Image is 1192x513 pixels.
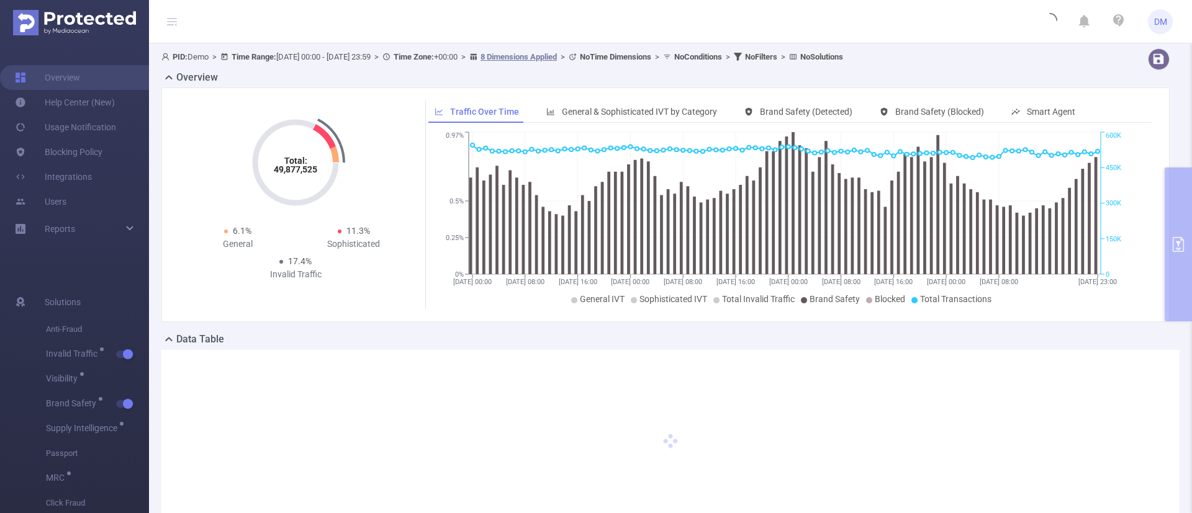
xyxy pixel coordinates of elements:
div: Sophisticated [296,238,412,251]
b: No Filters [745,52,777,61]
tspan: 600K [1106,132,1121,140]
tspan: [DATE] 00:00 [611,278,649,286]
a: Help Center (New) [15,90,115,115]
span: DM [1154,9,1167,34]
a: Users [15,189,66,214]
tspan: 0.25% [446,234,464,242]
tspan: [DATE] 16:00 [716,278,755,286]
span: 6.1% [233,226,251,236]
tspan: 49,877,525 [274,164,317,174]
h2: Overview [176,70,218,85]
h2: Data Table [176,332,224,347]
i: icon: bar-chart [546,107,555,116]
span: > [722,52,734,61]
b: Time Zone: [394,52,434,61]
img: Protected Media [13,10,136,35]
tspan: 0.97% [446,132,464,140]
tspan: [DATE] 00:00 [453,278,492,286]
span: 17.4% [288,256,312,266]
span: > [371,52,382,61]
tspan: 150K [1106,235,1121,243]
tspan: [DATE] 00:00 [769,278,807,286]
span: Total Invalid Traffic [722,294,795,304]
span: > [557,52,569,61]
span: Traffic Over Time [450,107,519,117]
i: icon: line-chart [435,107,443,116]
span: Brand Safety [46,399,101,408]
tspan: 0% [455,270,464,279]
span: General & Sophisticated IVT by Category [562,107,717,117]
a: Blocking Policy [15,140,102,164]
span: > [651,52,663,61]
span: > [209,52,220,61]
span: Visibility [46,374,82,383]
tspan: [DATE] 16:00 [558,278,597,286]
b: Time Range: [232,52,276,61]
tspan: [DATE] 08:00 [980,278,1018,286]
span: Demo [DATE] 00:00 - [DATE] 23:59 +00:00 [161,52,843,61]
a: Overview [15,65,80,90]
tspan: 0 [1106,270,1109,279]
tspan: [DATE] 23:00 [1078,278,1117,286]
span: Supply Intelligence [46,424,122,432]
tspan: [DATE] 08:00 [821,278,860,286]
span: > [458,52,469,61]
span: Blocked [875,294,905,304]
span: Smart Agent [1027,107,1075,117]
b: No Time Dimensions [580,52,651,61]
b: No Solutions [800,52,843,61]
span: Brand Safety [810,294,860,304]
span: MRC [46,473,69,482]
tspan: [DATE] 08:00 [664,278,702,286]
a: Usage Notification [15,115,116,140]
span: Invalid Traffic [46,349,102,358]
span: Brand Safety (Blocked) [895,107,984,117]
tspan: [DATE] 08:00 [505,278,544,286]
div: Invalid Traffic [238,268,354,281]
b: PID: [173,52,187,61]
span: Reports [45,224,75,234]
tspan: [DATE] 00:00 [927,278,965,286]
span: Anti-Fraud [46,317,149,342]
i: icon: loading [1042,13,1057,30]
tspan: Total: [284,156,307,166]
tspan: [DATE] 16:00 [874,278,913,286]
span: Passport [46,441,149,466]
span: Sophisticated IVT [639,294,707,304]
a: Reports [45,216,75,241]
span: Total Transactions [920,294,991,304]
i: icon: user [161,53,173,61]
b: No Conditions [674,52,722,61]
tspan: 450K [1106,164,1121,172]
tspan: 300K [1106,200,1121,208]
span: > [777,52,789,61]
span: General IVT [580,294,625,304]
tspan: 0.5% [449,197,464,205]
a: Integrations [15,164,92,189]
span: Brand Safety (Detected) [760,107,852,117]
span: Solutions [45,290,81,314]
u: 8 Dimensions Applied [481,52,557,61]
span: 11.3% [346,226,370,236]
div: General [179,238,296,251]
